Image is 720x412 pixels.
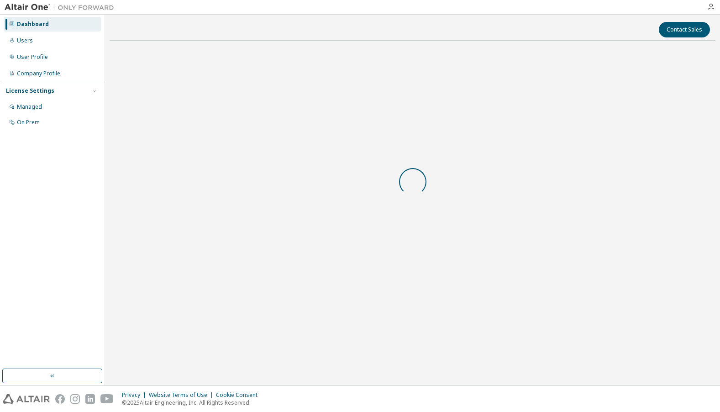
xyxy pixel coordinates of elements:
div: User Profile [17,53,48,61]
div: Dashboard [17,21,49,28]
img: linkedin.svg [85,394,95,404]
div: License Settings [6,87,54,95]
img: instagram.svg [70,394,80,404]
div: Privacy [122,391,149,399]
div: Website Terms of Use [149,391,216,399]
div: Company Profile [17,70,60,77]
div: On Prem [17,119,40,126]
p: © 2025 Altair Engineering, Inc. All Rights Reserved. [122,399,263,407]
img: youtube.svg [100,394,114,404]
img: altair_logo.svg [3,394,50,404]
div: Cookie Consent [216,391,263,399]
img: facebook.svg [55,394,65,404]
img: Altair One [5,3,119,12]
button: Contact Sales [659,22,710,37]
div: Users [17,37,33,44]
div: Managed [17,103,42,111]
